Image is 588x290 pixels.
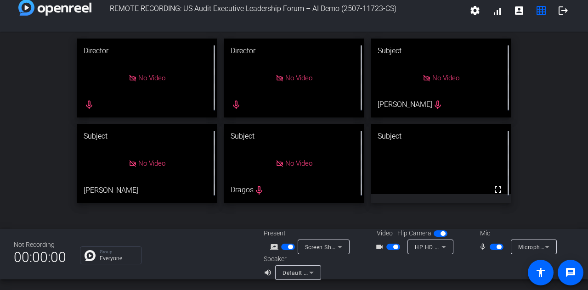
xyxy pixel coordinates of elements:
div: Subject [371,39,511,63]
mat-icon: message [565,267,576,278]
p: Everyone [100,256,137,261]
span: Screen Sharing [305,243,345,251]
p: Group [100,250,137,254]
mat-icon: account_box [514,5,525,16]
mat-icon: volume_up [264,267,275,278]
span: Video [377,229,393,238]
div: Speaker [264,254,319,264]
span: No Video [138,159,165,167]
mat-icon: mic_none [479,241,490,252]
div: Subject [371,124,511,149]
mat-icon: grid_on [536,5,547,16]
div: Subject [224,124,364,149]
span: HP HD Camera (0408:5349) [415,243,491,251]
div: Director [77,39,217,63]
span: No Video [432,74,459,82]
span: No Video [285,159,312,167]
div: Present [264,229,356,238]
div: Director [224,39,364,63]
div: Mic [471,229,563,238]
mat-icon: accessibility [535,267,546,278]
div: Subject [77,124,217,149]
span: Default - Headset Earphone (Jabra EVOLVE 20 MS) [283,269,419,276]
mat-icon: screen_share_outline [270,241,281,252]
span: No Video [138,74,165,82]
img: Chat Icon [85,250,96,261]
mat-icon: logout [558,5,569,16]
mat-icon: settings [469,5,481,16]
span: Flip Camera [397,229,431,238]
mat-icon: fullscreen [492,184,503,195]
span: No Video [285,74,312,82]
mat-icon: videocam_outline [375,241,386,252]
span: 00:00:00 [14,246,66,268]
div: Not Recording [14,240,66,250]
